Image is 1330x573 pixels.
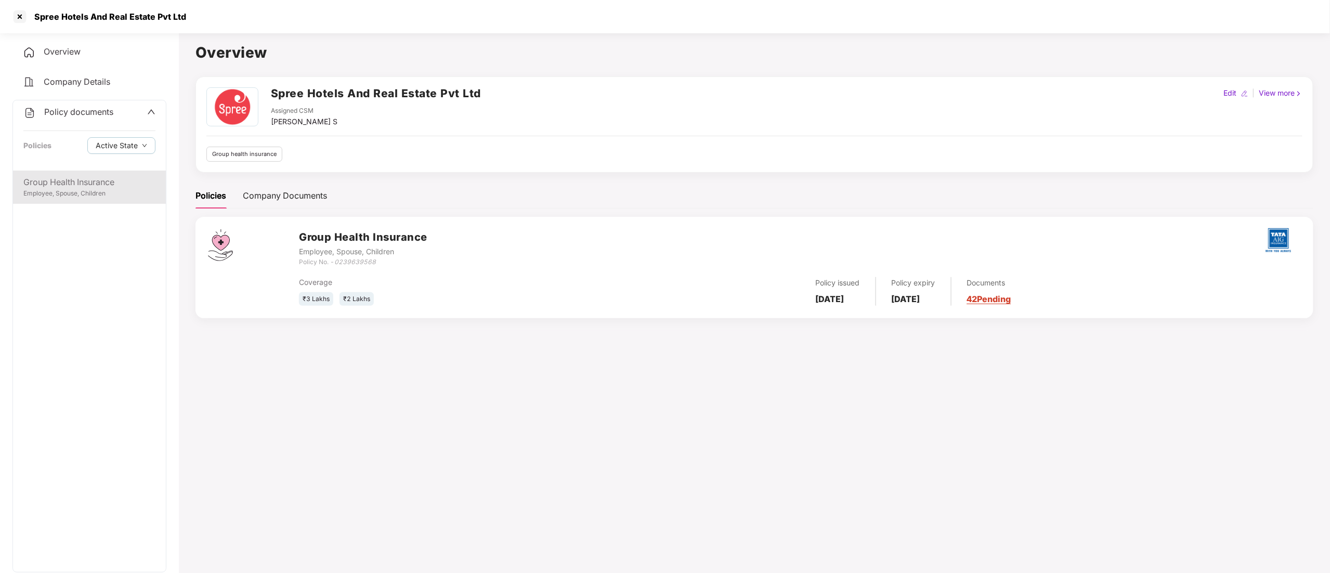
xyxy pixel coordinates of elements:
img: svg+xml;base64,PHN2ZyB4bWxucz0iaHR0cDovL3d3dy53My5vcmcvMjAwMC9zdmciIHdpZHRoPSIyNCIgaGVpZ2h0PSIyNC... [23,107,36,119]
b: [DATE] [892,294,920,304]
div: ₹2 Lakhs [340,292,374,306]
img: spree-logo.png [208,88,256,126]
img: rightIcon [1295,90,1302,97]
img: svg+xml;base64,PHN2ZyB4bWxucz0iaHR0cDovL3d3dy53My5vcmcvMjAwMC9zdmciIHdpZHRoPSI0Ny43MTQiIGhlaWdodD... [208,229,233,261]
div: Policy No. - [299,257,427,267]
a: 42 Pending [967,294,1011,304]
span: Overview [44,46,81,57]
div: Employee, Spouse, Children [299,246,427,257]
div: Coverage [299,277,633,288]
span: down [142,143,147,149]
button: Active Statedown [87,137,155,154]
div: Policy expiry [892,277,935,289]
i: 0239639568 [334,258,376,266]
div: Policies [23,140,51,151]
img: tatag.png [1260,222,1297,258]
div: Edit [1222,87,1239,99]
h1: Overview [195,41,1313,64]
div: Policy issued [816,277,860,289]
span: Policy documents [44,107,113,117]
div: | [1250,87,1257,99]
div: Assigned CSM [271,106,337,116]
img: editIcon [1241,90,1248,97]
span: Active State [96,140,138,151]
div: Group health insurance [206,147,282,162]
div: Employee, Spouse, Children [23,189,155,199]
span: up [147,108,155,116]
div: Spree Hotels And Real Estate Pvt Ltd [28,11,186,22]
img: svg+xml;base64,PHN2ZyB4bWxucz0iaHR0cDovL3d3dy53My5vcmcvMjAwMC9zdmciIHdpZHRoPSIyNCIgaGVpZ2h0PSIyNC... [23,76,35,88]
div: Group Health Insurance [23,176,155,189]
div: Documents [967,277,1011,289]
div: View more [1257,87,1305,99]
div: ₹3 Lakhs [299,292,333,306]
img: svg+xml;base64,PHN2ZyB4bWxucz0iaHR0cDovL3d3dy53My5vcmcvMjAwMC9zdmciIHdpZHRoPSIyNCIgaGVpZ2h0PSIyNC... [23,46,35,59]
h3: Group Health Insurance [299,229,427,245]
div: Policies [195,189,226,202]
b: [DATE] [816,294,844,304]
h2: Spree Hotels And Real Estate Pvt Ltd [271,85,481,102]
span: Company Details [44,76,110,87]
div: [PERSON_NAME] S [271,116,337,127]
div: Company Documents [243,189,327,202]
